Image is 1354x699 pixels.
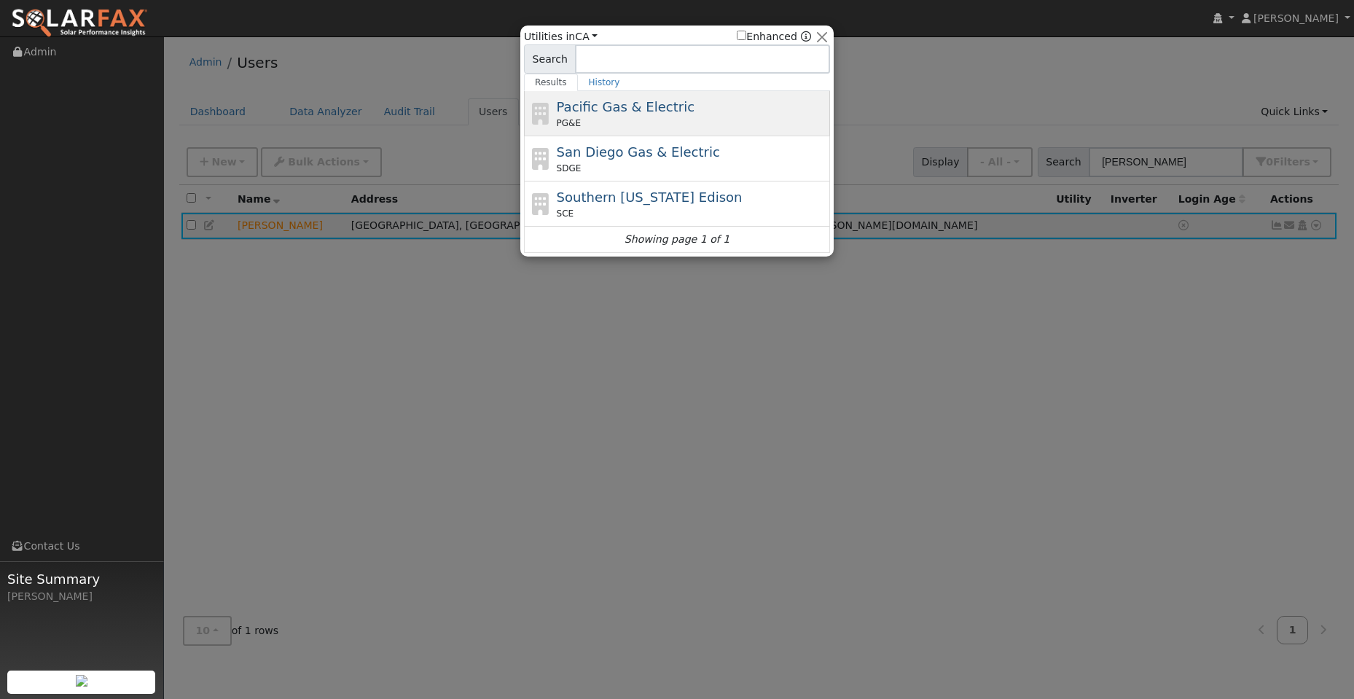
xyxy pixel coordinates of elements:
input: Enhanced [737,31,746,40]
span: Search [524,44,576,74]
label: Enhanced [737,29,797,44]
i: Showing page 1 of 1 [625,232,729,247]
div: [PERSON_NAME] [7,589,156,604]
img: retrieve [76,675,87,687]
a: Enhanced Providers [801,31,811,42]
span: Pacific Gas & Electric [557,99,694,114]
span: Utilities in [524,29,598,44]
span: Southern [US_STATE] Edison [557,190,743,205]
span: SDGE [557,162,582,175]
span: SCE [557,207,574,220]
span: [PERSON_NAME] [1253,12,1339,24]
span: Show enhanced providers [737,29,811,44]
a: History [578,74,631,91]
span: San Diego Gas & Electric [557,144,720,160]
a: Results [524,74,578,91]
span: PG&E [557,117,581,130]
a: CA [575,31,598,42]
img: SolarFax [11,8,148,39]
span: Site Summary [7,569,156,589]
